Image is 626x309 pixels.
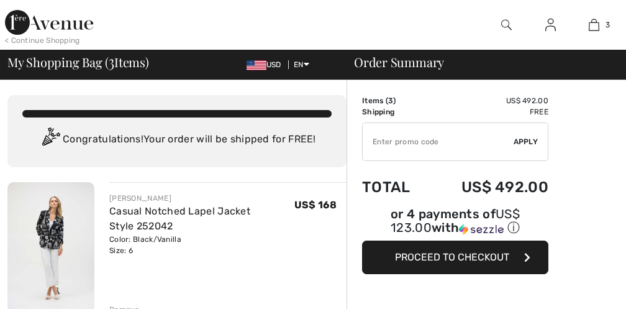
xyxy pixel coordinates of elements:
td: Items ( ) [362,95,429,106]
a: Sign In [535,17,566,33]
a: Casual Notched Lapel Jacket Style 252042 [109,205,250,232]
span: Proceed to Checkout [395,251,509,263]
input: Promo code [363,123,514,160]
img: 1ère Avenue [5,10,93,35]
div: or 4 payments ofUS$ 123.00withSezzle Click to learn more about Sezzle [362,208,548,241]
td: US$ 492.00 [429,166,548,208]
img: Congratulation2.svg [38,127,63,152]
a: 3 [573,17,615,32]
div: Order Summary [339,56,619,68]
img: My Info [545,17,556,32]
span: USD [247,60,286,69]
div: Color: Black/Vanilla Size: 6 [109,234,294,256]
div: or 4 payments of with [362,208,548,236]
div: < Continue Shopping [5,35,80,46]
span: 3 [606,19,610,30]
div: Congratulations! Your order will be shipped for FREE! [22,127,332,152]
img: search the website [501,17,512,32]
img: US Dollar [247,60,266,70]
button: Proceed to Checkout [362,241,548,274]
div: [PERSON_NAME] [109,193,294,204]
span: 3 [109,53,114,69]
span: US$ 168 [294,199,337,211]
td: Shipping [362,106,429,118]
img: My Bag [589,17,599,32]
span: EN [294,60,309,69]
td: Free [429,106,548,118]
span: 3 [388,96,393,105]
span: My Shopping Bag ( Items) [7,56,149,68]
span: US$ 123.00 [391,206,520,235]
td: Total [362,166,429,208]
span: Apply [514,136,538,147]
td: US$ 492.00 [429,95,548,106]
img: Sezzle [459,224,504,235]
